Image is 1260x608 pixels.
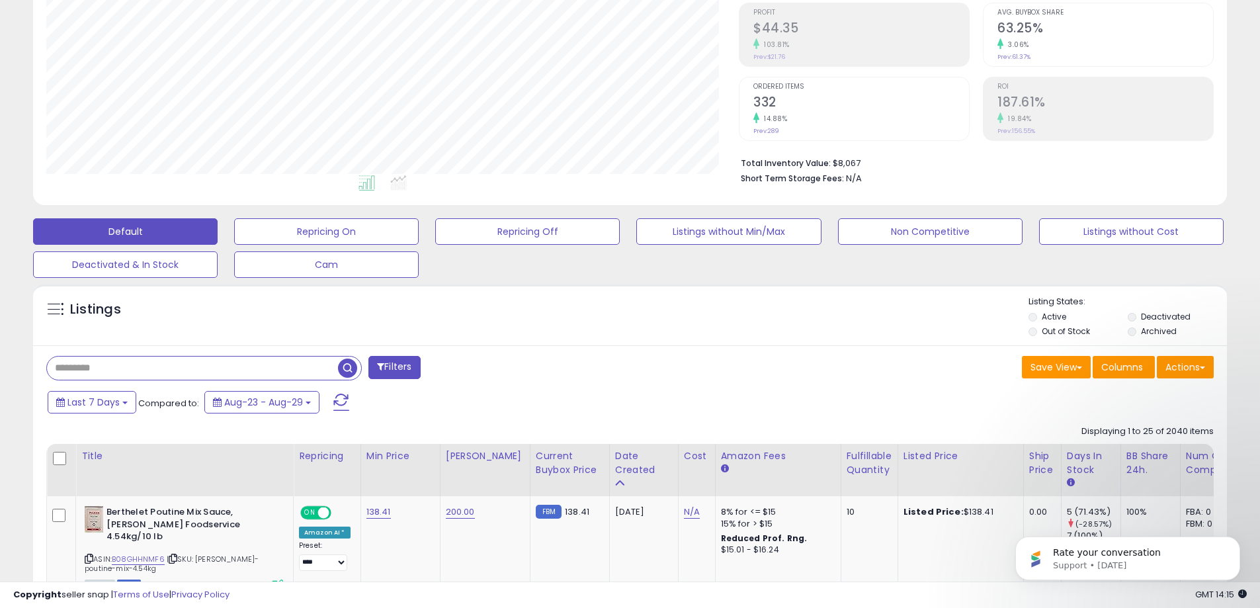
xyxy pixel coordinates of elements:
[847,449,892,477] div: Fulfillable Quantity
[13,588,62,601] strong: Copyright
[753,9,969,17] span: Profit
[33,251,218,278] button: Deactivated & In Stock
[753,53,785,61] small: Prev: $21.76
[615,449,673,477] div: Date Created
[299,527,351,539] div: Amazon AI *
[846,172,862,185] span: N/A
[1042,326,1090,337] label: Out of Stock
[997,95,1213,112] h2: 187.61%
[1039,218,1224,245] button: Listings without Cost
[838,218,1023,245] button: Non Competitive
[368,356,420,379] button: Filters
[81,449,288,463] div: Title
[366,505,391,519] a: 138.41
[684,449,710,463] div: Cost
[1141,326,1177,337] label: Archived
[234,218,419,245] button: Repricing On
[1101,361,1143,374] span: Columns
[903,505,964,518] b: Listed Price:
[1157,356,1214,378] button: Actions
[1081,425,1214,438] div: Displaying 1 to 25 of 2040 items
[1186,449,1234,477] div: Num of Comp.
[1067,477,1075,489] small: Days In Stock.
[721,463,729,475] small: Amazon Fees.
[446,505,475,519] a: 200.00
[615,506,668,518] div: [DATE]
[997,9,1213,17] span: Avg. Buybox Share
[753,95,969,112] h2: 332
[435,218,620,245] button: Repricing Off
[741,173,844,184] b: Short Term Storage Fees:
[753,83,969,91] span: Ordered Items
[106,506,267,546] b: Berthelet Poutine Mix Sauce, [PERSON_NAME] Foodservice 4.54kg/10 lb
[302,507,318,519] span: ON
[721,544,831,556] div: $15.01 - $16.24
[1003,114,1031,124] small: 19.84%
[997,83,1213,91] span: ROI
[299,449,355,463] div: Repricing
[224,396,303,409] span: Aug-23 - Aug-29
[759,114,787,124] small: 14.88%
[997,53,1030,61] small: Prev: 61.37%
[234,251,419,278] button: Cam
[13,589,230,601] div: seller snap | |
[903,449,1018,463] div: Listed Price
[684,505,700,519] a: N/A
[741,154,1204,170] li: $8,067
[721,533,808,544] b: Reduced Prof. Rng.
[1141,311,1191,322] label: Deactivated
[847,506,888,518] div: 10
[1003,40,1029,50] small: 3.06%
[138,397,199,410] span: Compared to:
[759,40,790,50] small: 103.81%
[903,506,1013,518] div: $138.41
[1186,506,1230,518] div: FBA: 0
[721,518,831,530] div: 15% for > $15
[997,127,1035,135] small: Prev: 156.55%
[997,21,1213,38] h2: 63.25%
[33,218,218,245] button: Default
[1029,506,1051,518] div: 0.00
[70,300,121,319] h5: Listings
[48,391,136,413] button: Last 7 Days
[565,505,589,518] span: 138.41
[1093,356,1155,378] button: Columns
[1067,506,1120,518] div: 5 (71.43%)
[204,391,319,413] button: Aug-23 - Aug-29
[446,449,525,463] div: [PERSON_NAME]
[329,507,351,519] span: OFF
[67,396,120,409] span: Last 7 Days
[753,21,969,38] h2: $44.35
[536,505,562,519] small: FBM
[1126,449,1175,477] div: BB Share 24h.
[366,449,435,463] div: Min Price
[721,506,831,518] div: 8% for <= $15
[1067,449,1115,477] div: Days In Stock
[85,554,259,574] span: | SKU: [PERSON_NAME]-poutine-mix-4.54kg
[995,509,1260,601] iframe: Intercom notifications message
[721,449,835,463] div: Amazon Fees
[112,554,165,565] a: B08GHHNMF6
[113,588,169,601] a: Terms of Use
[299,541,351,571] div: Preset:
[536,449,604,477] div: Current Buybox Price
[753,127,779,135] small: Prev: 289
[85,506,283,589] div: ASIN:
[636,218,821,245] button: Listings without Min/Max
[1029,449,1056,477] div: Ship Price
[1022,356,1091,378] button: Save View
[1126,506,1170,518] div: 100%
[741,157,831,169] b: Total Inventory Value:
[171,588,230,601] a: Privacy Policy
[1029,296,1227,308] p: Listing States:
[1042,311,1066,322] label: Active
[85,506,103,533] img: 41lj7Qe5KKL._SL40_.jpg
